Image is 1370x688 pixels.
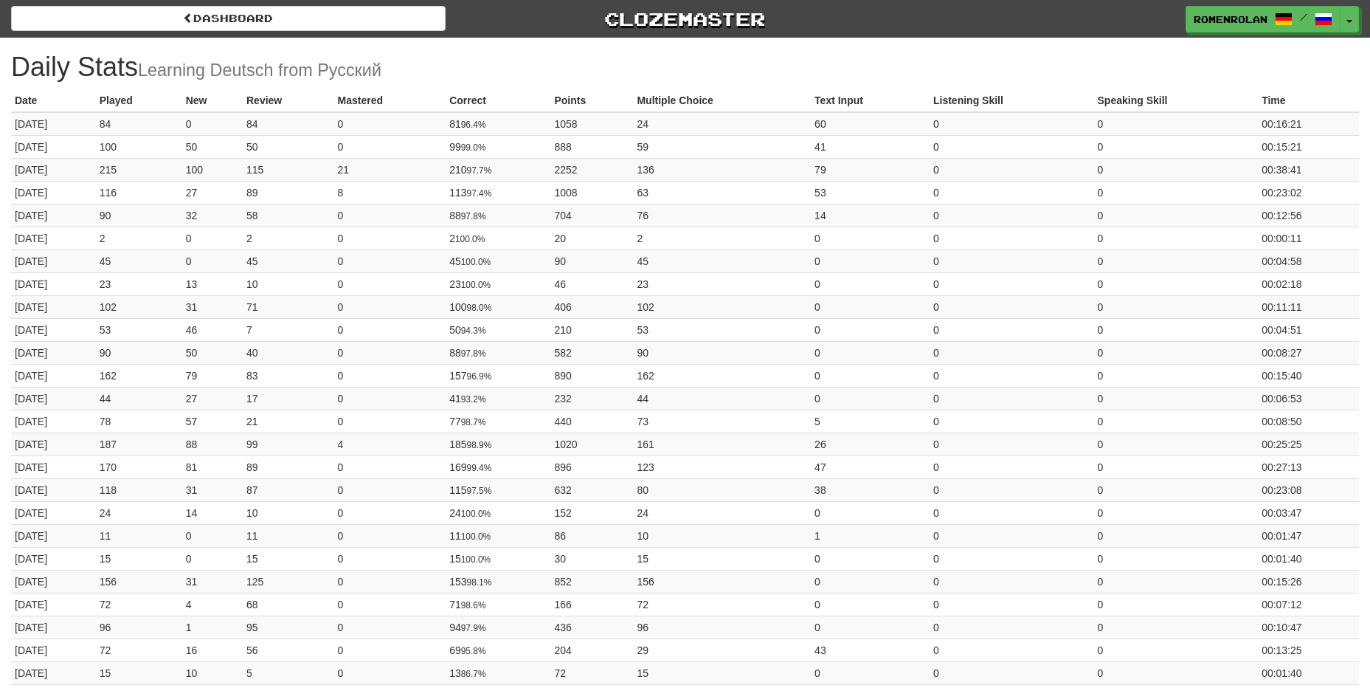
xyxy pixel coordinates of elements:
[550,341,633,364] td: 582
[243,250,334,272] td: 45
[930,410,1094,433] td: 0
[96,89,182,112] th: Played
[334,227,446,250] td: 0
[930,250,1094,272] td: 0
[461,509,491,519] small: 100.0%
[1258,364,1359,387] td: 00:15:40
[1094,227,1259,250] td: 0
[334,478,446,501] td: 0
[930,204,1094,227] td: 0
[461,211,486,221] small: 97.8%
[1094,204,1259,227] td: 0
[550,272,633,295] td: 46
[811,501,930,524] td: 0
[811,295,930,318] td: 0
[633,135,811,158] td: 59
[11,112,96,136] td: [DATE]
[1094,112,1259,136] td: 0
[243,410,334,433] td: 21
[811,135,930,158] td: 41
[633,318,811,341] td: 53
[811,387,930,410] td: 0
[243,547,334,570] td: 15
[467,577,492,588] small: 98.1%
[446,387,550,410] td: 41
[182,478,243,501] td: 31
[1186,6,1340,32] a: Romenrolan /
[633,89,811,112] th: Multiple Choice
[468,6,902,32] a: Clozemaster
[455,234,485,244] small: 100.0%
[811,478,930,501] td: 38
[334,112,446,136] td: 0
[243,341,334,364] td: 40
[930,135,1094,158] td: 0
[96,318,182,341] td: 53
[334,272,446,295] td: 0
[811,181,930,204] td: 53
[243,135,334,158] td: 50
[96,204,182,227] td: 90
[1094,524,1259,547] td: 0
[334,547,446,570] td: 0
[461,120,486,130] small: 96.4%
[633,547,811,570] td: 15
[633,524,811,547] td: 10
[96,227,182,250] td: 2
[96,478,182,501] td: 118
[243,455,334,478] td: 89
[811,158,930,181] td: 79
[1258,158,1359,181] td: 00:38:41
[1258,112,1359,136] td: 00:16:21
[243,227,334,250] td: 2
[930,112,1094,136] td: 0
[1094,364,1259,387] td: 0
[1258,341,1359,364] td: 00:08:27
[461,257,491,267] small: 100.0%
[1094,181,1259,204] td: 0
[446,135,550,158] td: 99
[930,89,1094,112] th: Listening Skill
[811,570,930,593] td: 0
[182,593,243,616] td: 4
[1094,158,1259,181] td: 0
[1258,387,1359,410] td: 00:06:53
[243,593,334,616] td: 68
[550,593,633,616] td: 166
[243,387,334,410] td: 17
[550,158,633,181] td: 2252
[446,181,550,204] td: 113
[1094,318,1259,341] td: 0
[1094,295,1259,318] td: 0
[550,547,633,570] td: 30
[930,433,1094,455] td: 0
[446,524,550,547] td: 11
[334,570,446,593] td: 0
[138,61,381,80] small: Learning Deutsch from Русский
[11,387,96,410] td: [DATE]
[811,318,930,341] td: 0
[96,135,182,158] td: 100
[930,158,1094,181] td: 0
[461,554,491,565] small: 100.0%
[461,326,486,336] small: 94.3%
[11,478,96,501] td: [DATE]
[1094,410,1259,433] td: 0
[11,341,96,364] td: [DATE]
[550,524,633,547] td: 86
[182,89,243,112] th: New
[1094,341,1259,364] td: 0
[182,410,243,433] td: 57
[930,387,1094,410] td: 0
[243,433,334,455] td: 99
[811,364,930,387] td: 0
[633,204,811,227] td: 76
[182,227,243,250] td: 0
[182,341,243,364] td: 50
[811,250,930,272] td: 0
[334,158,446,181] td: 21
[550,455,633,478] td: 896
[182,158,243,181] td: 100
[182,387,243,410] td: 27
[334,410,446,433] td: 0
